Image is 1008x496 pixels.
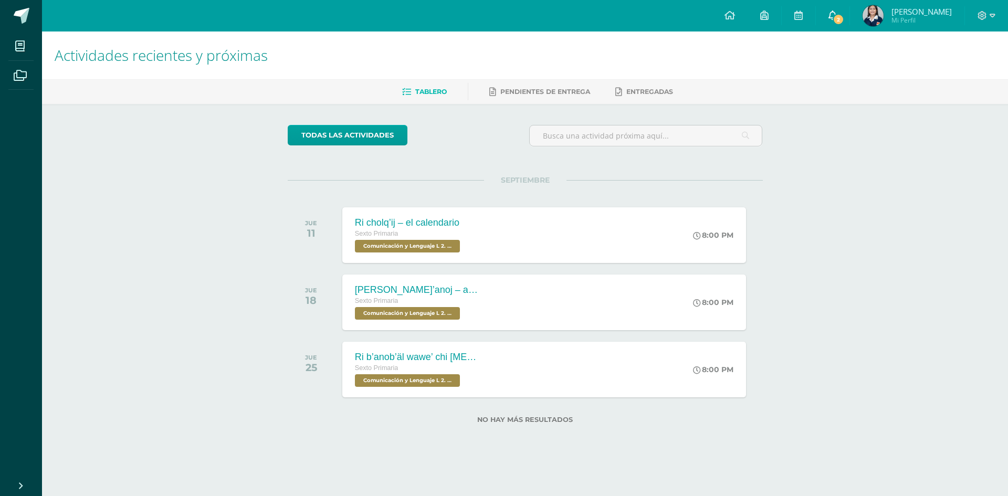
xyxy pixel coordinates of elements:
[355,307,460,320] span: Comunicación y Lenguaje L 2. Segundo Idioma 'A'
[693,365,733,374] div: 8:00 PM
[626,88,673,96] span: Entregadas
[355,297,398,304] span: Sexto Primaria
[530,125,762,146] input: Busca una actividad próxima aquí...
[305,354,317,361] div: JUE
[355,364,398,372] span: Sexto Primaria
[305,287,317,294] div: JUE
[863,5,884,26] img: a4bea1155f187137d58a9b910a9fc6e2.png
[693,298,733,307] div: 8:00 PM
[484,175,566,185] span: SEPTIEMBRE
[55,45,268,65] span: Actividades recientes y próximas
[355,374,460,387] span: Comunicación y Lenguaje L 2. Segundo Idioma 'A'
[305,294,317,307] div: 18
[415,88,447,96] span: Tablero
[615,83,673,100] a: Entregadas
[891,6,952,17] span: [PERSON_NAME]
[355,230,398,237] span: Sexto Primaria
[500,88,590,96] span: Pendientes de entrega
[355,240,460,252] span: Comunicación y Lenguaje L 2. Segundo Idioma 'A'
[305,219,317,227] div: JUE
[288,125,407,145] a: todas las Actividades
[693,230,733,240] div: 8:00 PM
[355,352,481,363] div: Ri b’anob’äl wawe’ chi [MEDICAL_DATA] kayala’ – las culturas de [GEOGRAPHIC_DATA].
[489,83,590,100] a: Pendientes de entrega
[355,284,481,296] div: [PERSON_NAME]’anoj – adverbios.
[891,16,952,25] span: Mi Perfil
[288,416,763,424] label: No hay más resultados
[833,14,844,25] span: 2
[305,227,317,239] div: 11
[402,83,447,100] a: Tablero
[355,217,463,228] div: Ri cholq’ij – el calendario
[305,361,317,374] div: 25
